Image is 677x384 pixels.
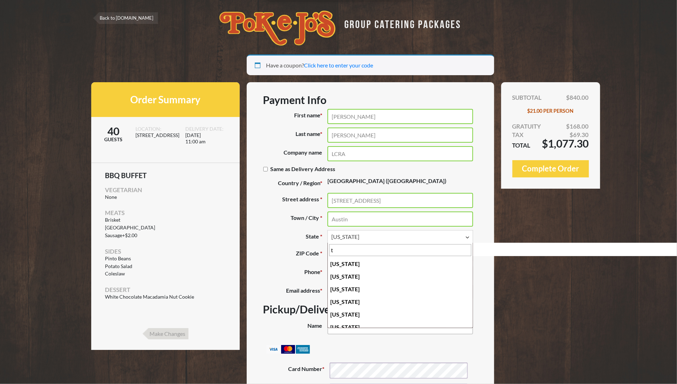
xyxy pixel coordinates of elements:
li: Pinto Beans [105,256,226,262]
div: GROUP CATERING PACKAGES [339,16,461,30]
span: TOTAL [512,141,531,150]
a: Back to [DOMAIN_NAME] [93,12,158,24]
abbr: required [320,233,322,240]
li: [US_STATE] [328,258,472,270]
label: Town / City [263,211,327,227]
label: Email address [263,284,327,299]
li: White Chocolate Macadamia Nut Cookie [105,294,226,300]
label: Country / Region [263,177,327,189]
span: [DATE] 11:00 am [185,132,226,154]
label: First name [263,109,327,124]
input: Make Changes [142,328,188,339]
strong: [GEOGRAPHIC_DATA] ([GEOGRAPHIC_DATA]) [327,177,446,184]
li: None [105,194,226,200]
h3: Payment Info [263,93,478,106]
abbr: required [320,214,322,221]
span: GRATUITY [512,122,541,131]
li: Coleslaw [105,271,226,277]
li: [US_STATE] [328,308,472,321]
span: $69.30 [570,131,589,139]
a: Click here to enter your code [304,62,373,69]
label: Street address [263,193,327,208]
span: Meats [105,209,125,216]
span: SUBTOTAL [512,93,542,102]
input: Same as Delivery Address [263,167,268,171]
li: Potato Salad [105,263,226,269]
span: 40 [91,126,136,136]
span: [STREET_ADDRESS] [135,132,177,154]
span: $1,077.30 [542,139,589,148]
li: [US_STATE] [328,283,472,295]
span: Texas [331,233,469,241]
label: Name [263,319,327,334]
h3: Pickup/Delivery Contact [263,303,478,315]
li: [GEOGRAPHIC_DATA] [105,225,226,231]
img: mastercard [281,345,295,354]
label: ZIP Code [263,247,327,262]
label: Same as Delivery Address [263,162,341,176]
span: State [327,230,473,243]
abbr: required [320,196,322,202]
span: $168.00 [566,122,589,131]
span: Dessert [105,286,131,293]
span: Order Summary [130,93,200,106]
span: LOCATION: [135,126,177,132]
label: Company name [263,146,327,161]
span: Vegetarian [105,186,142,194]
div: $21.00 PER PERSON [512,107,589,115]
img: amex [296,345,310,354]
abbr: required [320,250,322,256]
span: $840.00 [566,93,589,102]
li: Brisket [105,217,226,223]
button: Complete Order [512,160,589,177]
span: GUESTS [91,136,136,143]
img: logo.svg [219,11,336,46]
li: [US_STATE] [328,270,472,283]
label: State [263,230,327,243]
img: visa [266,345,280,354]
span: BBQ Buffet [105,172,226,179]
span: TAX [512,131,524,139]
li: Sausage [105,233,226,239]
span: DELIVERY DATE: [185,126,226,132]
input: House number and street name [327,193,473,208]
span: +$2.00 [122,233,184,239]
div: Have a coupon? [247,54,494,75]
li: [US_STATE] [328,295,472,308]
label: Card Number [268,363,330,378]
label: Last name [263,128,327,143]
label: Phone [263,266,327,281]
li: [US_STATE] [328,321,472,333]
span: Sides [105,248,121,255]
